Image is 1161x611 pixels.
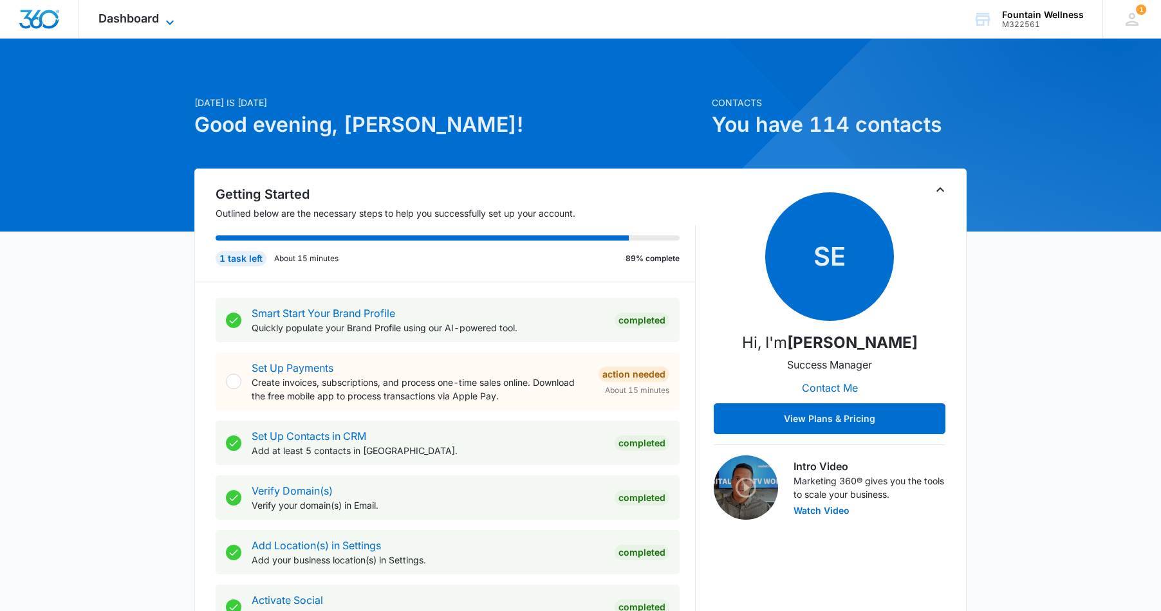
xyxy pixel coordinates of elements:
[615,490,669,506] div: Completed
[274,253,339,264] p: About 15 minutes
[1136,5,1146,15] span: 1
[712,96,967,109] p: Contacts
[252,444,604,457] p: Add at least 5 contacts in [GEOGRAPHIC_DATA].
[252,361,333,374] a: Set Up Payments
[216,185,696,204] h2: Getting Started
[712,109,967,140] h1: You have 114 contacts
[1002,20,1084,29] div: account id
[787,357,872,372] p: Success Manager
[714,455,778,520] img: Intro Video
[615,545,669,560] div: Completed
[252,376,588,403] p: Create invoices, subscriptions, and process one-time sales online. Download the free mobile app t...
[789,372,871,403] button: Contact Me
[1002,10,1084,20] div: account name
[599,367,669,382] div: Action Needed
[194,109,704,140] h1: Good evening, [PERSON_NAME]!
[252,307,395,320] a: Smart Start Your Brand Profile
[252,539,381,552] a: Add Location(s) in Settings
[98,12,159,25] span: Dashboard
[216,251,266,266] div: 1 task left
[933,182,948,197] button: Toggle Collapse
[626,253,680,264] p: 89% complete
[714,403,945,434] button: View Plans & Pricing
[252,321,604,334] p: Quickly populate your Brand Profile using our AI-powered tool.
[252,498,604,512] p: Verify your domain(s) in Email.
[194,96,704,109] p: [DATE] is [DATE]
[1136,5,1146,15] div: notifications count
[794,459,945,474] h3: Intro Video
[605,385,669,396] span: About 15 minutes
[794,506,850,515] button: Watch Video
[252,594,323,606] a: Activate Social
[252,430,366,442] a: Set Up Contacts in CRM
[765,192,894,321] span: SE
[615,313,669,328] div: Completed
[794,474,945,501] p: Marketing 360® gives you the tools to scale your business.
[615,435,669,451] div: Completed
[252,553,604,567] p: Add your business location(s) in Settings.
[252,484,333,497] a: Verify Domain(s)
[787,333,918,352] strong: [PERSON_NAME]
[742,331,918,354] p: Hi, I'm
[216,206,696,220] p: Outlined below are the necessary steps to help you successfully set up your account.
